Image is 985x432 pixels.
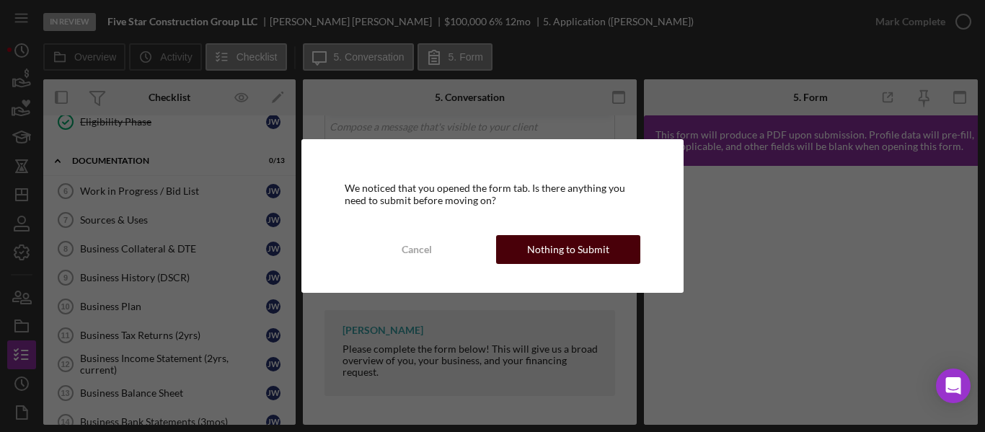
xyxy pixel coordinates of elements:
button: Cancel [345,235,489,264]
div: Cancel [402,235,432,264]
button: Nothing to Submit [496,235,640,264]
div: Nothing to Submit [527,235,609,264]
div: We noticed that you opened the form tab. Is there anything you need to submit before moving on? [345,182,640,206]
div: Open Intercom Messenger [936,369,971,403]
